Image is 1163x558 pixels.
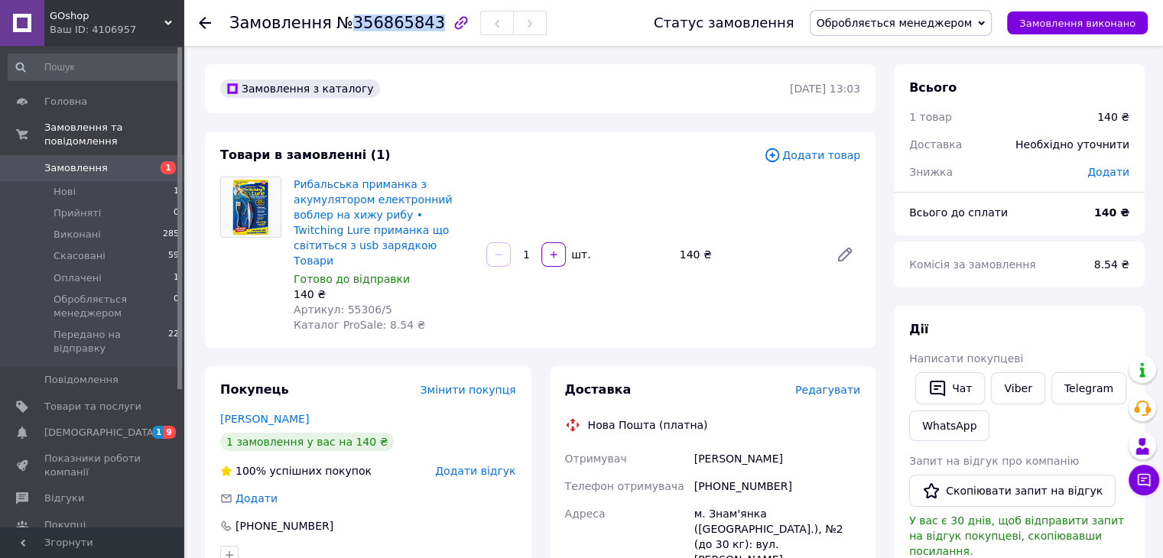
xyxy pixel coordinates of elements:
[236,465,266,477] span: 100%
[691,472,863,500] div: [PHONE_NUMBER]
[584,417,712,433] div: Нова Пошта (платна)
[174,271,179,285] span: 1
[336,14,445,32] span: №356865843
[294,273,410,285] span: Готово до відправки
[909,80,957,95] span: Всього
[199,15,211,31] div: Повернутися назад
[674,244,824,265] div: 140 ₴
[909,352,1023,365] span: Написати покупцеві
[909,455,1079,467] span: Запит на відгук про компанію
[220,463,372,479] div: успішних покупок
[909,111,952,123] span: 1 товар
[54,206,101,220] span: Прийняті
[168,328,179,355] span: 22
[435,465,515,477] span: Додати відгук
[1097,109,1129,125] div: 140 ₴
[54,185,76,199] span: Нові
[50,23,184,37] div: Ваш ID: 4106957
[161,161,176,174] span: 1
[220,413,309,425] a: [PERSON_NAME]
[909,514,1124,557] span: У вас є 30 днів, щоб відправити запит на відгук покупцеві, скопіювавши посилання.
[909,258,1036,271] span: Комісія за замовлення
[44,95,87,109] span: Головна
[1094,258,1129,271] span: 8.54 ₴
[174,206,179,220] span: 0
[790,83,860,95] time: [DATE] 13:03
[174,293,179,320] span: 0
[654,15,794,31] div: Статус замовлення
[1051,372,1126,404] a: Telegram
[915,372,985,404] button: Чат
[294,303,392,316] span: Артикул: 55306/5
[909,322,928,336] span: Дії
[909,475,1116,507] button: Скопіювати запит на відгук
[294,178,452,267] a: Рибальська приманка з акумулятором електронний воблер на хижу рибу • Twitching Lure приманка що с...
[830,239,860,270] a: Редагувати
[421,384,516,396] span: Змінити покупця
[229,14,332,32] span: Замовлення
[44,373,119,387] span: Повідомлення
[44,121,184,148] span: Замовлення та повідомлення
[294,319,425,331] span: Каталог ProSale: 8.54 ₴
[909,206,1008,219] span: Всього до сплати
[168,249,179,263] span: 59
[565,382,632,397] span: Доставка
[565,480,684,492] span: Телефон отримувача
[54,271,102,285] span: Оплачені
[565,453,627,465] span: Отримувач
[909,138,962,151] span: Доставка
[991,372,1044,404] a: Viber
[44,161,108,175] span: Замовлення
[234,518,335,534] div: [PHONE_NUMBER]
[565,508,606,520] span: Адреса
[44,518,86,532] span: Покупці
[54,228,101,242] span: Виконані
[909,166,953,178] span: Знижка
[220,148,391,162] span: Товари в замовленні (1)
[1019,18,1135,29] span: Замовлення виконано
[54,249,106,263] span: Скасовані
[1087,166,1129,178] span: Додати
[764,147,860,164] span: Додати товар
[909,410,989,441] a: WhatsApp
[567,247,592,262] div: шт.
[236,492,278,504] span: Додати
[795,384,860,396] span: Редагувати
[44,400,141,414] span: Товари та послуги
[163,228,179,242] span: 285
[1006,128,1139,161] div: Необхідно уточнити
[152,426,164,439] span: 1
[44,452,141,479] span: Показники роботи компанії
[44,426,158,440] span: [DEMOGRAPHIC_DATA]
[294,287,474,302] div: 140 ₴
[220,382,289,397] span: Покупець
[220,433,394,451] div: 1 замовлення у вас на 140 ₴
[817,17,973,29] span: Обробляється менеджером
[50,9,164,23] span: GOshop
[1094,206,1129,219] b: 140 ₴
[221,177,281,237] img: Рибальська приманка з акумулятором електронний воблер на хижу рибу • Twitching Lure приманка що с...
[220,79,380,98] div: Замовлення з каталогу
[1007,11,1148,34] button: Замовлення виконано
[54,328,168,355] span: Передано на відправку
[54,293,174,320] span: Обробляється менеджером
[8,54,180,81] input: Пошук
[1129,465,1159,495] button: Чат з покупцем
[691,445,863,472] div: [PERSON_NAME]
[174,185,179,199] span: 1
[164,426,176,439] span: 9
[44,491,84,505] span: Відгуки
